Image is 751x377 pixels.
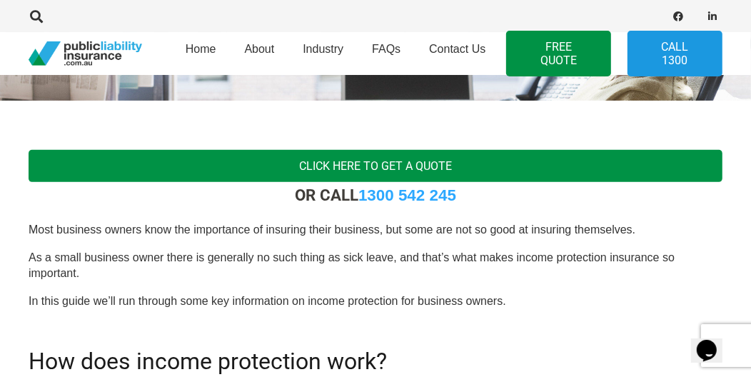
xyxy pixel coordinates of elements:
a: Facebook [668,6,688,26]
a: Industry [288,28,358,79]
p: In this guide we’ll run through some key information on income protection for business owners. [29,293,722,309]
a: FREE QUOTE [506,31,611,76]
a: pli_logotransparent [29,41,142,66]
a: 1300 542 245 [358,186,456,204]
a: About [230,28,288,79]
h2: How does income protection work? [29,331,722,375]
strong: OR CALL [295,186,456,204]
a: Call 1300 [627,31,722,76]
span: Industry [303,43,343,55]
iframe: chat widget [691,320,737,363]
a: FAQs [358,28,415,79]
span: Contact Us [429,43,485,55]
span: About [244,43,274,55]
a: Contact Us [415,28,500,79]
a: Search [22,10,51,23]
a: Click here to get a quote [29,150,722,182]
span: Home [186,43,216,55]
p: Most business owners know the importance of insuring their business, but some are not so good at ... [29,222,722,238]
a: Home [171,28,231,79]
span: FAQs [372,43,400,55]
a: LinkedIn [702,6,722,26]
p: As a small business owner there is generally no such thing as sick leave, and that’s what makes i... [29,250,722,282]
